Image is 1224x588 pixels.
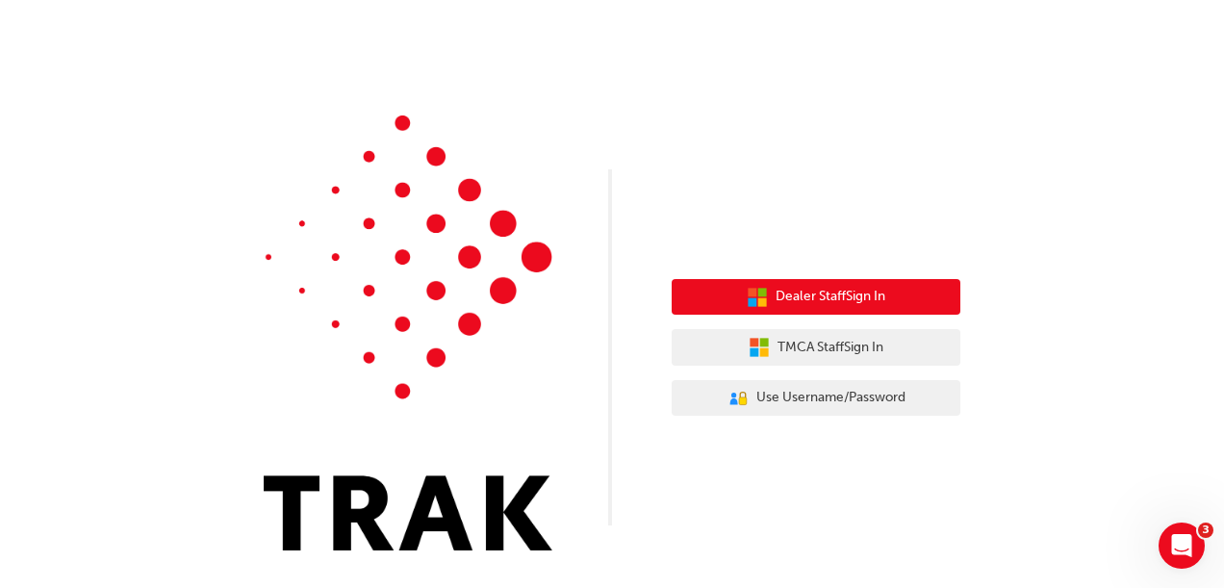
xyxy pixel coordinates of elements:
[672,329,960,366] button: TMCA StaffSign In
[264,115,552,550] img: Trak
[672,380,960,417] button: Use Username/Password
[756,387,905,409] span: Use Username/Password
[1198,523,1213,538] span: 3
[778,337,883,359] span: TMCA Staff Sign In
[672,279,960,316] button: Dealer StaffSign In
[776,286,885,308] span: Dealer Staff Sign In
[1159,523,1205,569] iframe: Intercom live chat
